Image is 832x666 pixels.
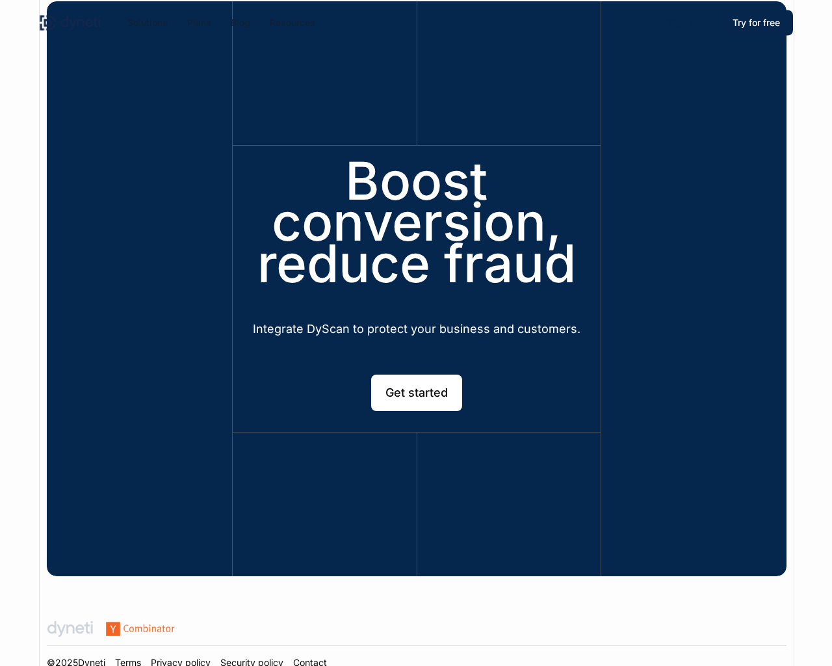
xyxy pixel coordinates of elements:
[385,386,448,399] span: Get started
[231,17,250,28] span: Blog
[247,160,587,284] h1: Boost conversion, reduce fraud
[371,375,462,411] a: Get started
[667,17,697,28] span: Sign in
[187,17,211,28] span: Plans
[733,17,780,28] span: Try for free
[187,16,211,30] a: Plans
[127,16,168,30] a: Solutions
[127,17,168,28] span: Solutions
[231,16,250,30] a: Blog
[247,320,587,338] p: Integrate DyScan to protect your business and customers.
[654,12,710,33] a: Sign in
[39,13,101,33] img: Dyneti Technologies
[270,16,315,30] a: Resources
[270,17,315,28] span: Resources
[720,16,793,30] a: Try for free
